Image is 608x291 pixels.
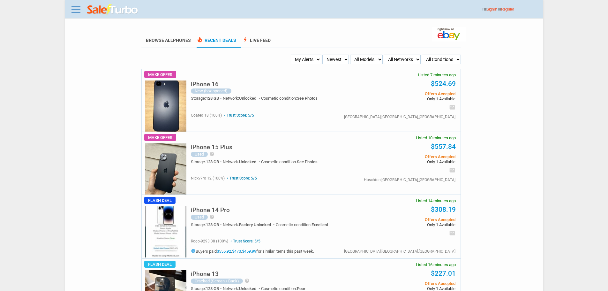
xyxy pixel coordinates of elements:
[223,96,261,100] div: Network:
[229,239,260,243] span: Trust Score: 5/5
[449,167,455,173] i: email
[191,239,228,243] span: rogo-9293 38 (100%)
[359,160,455,164] span: Only 1 Available
[344,249,455,253] div: [GEOGRAPHIC_DATA],[GEOGRAPHIC_DATA],[GEOGRAPHIC_DATA]
[364,178,455,182] div: Hoschton,[GEOGRAPHIC_DATA],[GEOGRAPHIC_DATA]
[312,222,328,227] span: Excellent
[206,159,219,164] span: 128 GB
[242,36,248,43] span: bolt
[223,160,261,164] div: Network:
[87,4,139,16] img: saleturbo.com - Online Deals and Discount Coupons
[206,286,219,291] span: 128 GB
[144,197,176,204] span: Flash Deal
[191,81,219,87] h5: iPhone 16
[191,144,232,150] h5: iPhone 15 Plus
[431,270,456,277] a: $227.01
[416,136,456,140] span: Listed 10 minutes ago
[359,92,455,96] span: Offers Accepted
[242,38,271,48] a: boltLive Feed
[191,223,223,227] div: Storage:
[191,249,196,253] i: info
[359,97,455,101] span: Only 1 Available
[487,7,497,11] a: Sign In
[483,7,487,11] span: Hi!
[223,287,261,291] div: Network:
[191,207,230,213] h5: iPhone 14 Pro
[145,80,186,132] img: s-l225.jpg
[191,145,232,150] a: iPhone 15 Plus
[276,223,328,227] div: Cosmetic condition:
[297,96,318,101] span: See Photos
[191,82,219,87] a: iPhone 16
[239,96,256,101] span: Unlocked
[297,286,305,291] span: Poor
[359,287,455,291] span: Only 1 Available
[191,249,314,253] h5: Buyers paid , , for similar items this past week.
[217,249,231,254] a: $555.92
[144,134,176,141] span: Make Offer
[191,279,243,284] div: Cracked (Screen / Back)
[145,143,186,195] img: s-l225.jpg
[449,104,455,111] i: email
[449,230,455,236] i: email
[344,115,455,119] div: [GEOGRAPHIC_DATA],[GEOGRAPHIC_DATA],[GEOGRAPHIC_DATA]
[223,223,276,227] div: Network:
[223,113,254,118] span: Trust Score: 5/5
[239,286,256,291] span: Unlocked
[209,151,214,157] i: help
[501,7,514,11] a: Register
[191,215,208,220] div: Used
[261,96,318,100] div: Cosmetic condition:
[244,278,250,283] i: help
[416,263,456,267] span: Listed 16 minutes ago
[197,38,236,48] a: local_fire_departmentRecent Deals
[239,159,256,164] span: Unlocked
[191,113,222,118] span: goated 18 (100%)
[145,206,186,257] img: s-l225.jpg
[239,222,271,227] span: Factory Unlocked
[261,287,305,291] div: Cosmetic condition:
[359,281,455,286] span: Offers Accepted
[498,7,514,11] span: or
[359,223,455,227] span: Only 1 Available
[209,214,214,219] i: help
[418,73,456,77] span: Listed 7 minutes ago
[191,287,223,291] div: Storage:
[173,38,191,43] span: Phones
[431,206,456,213] a: $308.19
[431,80,456,88] a: $524.69
[359,218,455,222] span: Offers Accepted
[206,222,219,227] span: 128 GB
[144,71,176,78] span: Make Offer
[146,38,191,43] a: Browse AllPhones
[191,176,225,180] span: nickv7ro 12 (100%)
[197,36,203,43] span: local_fire_department
[297,159,318,164] span: See Photos
[359,155,455,159] span: Offers Accepted
[191,208,230,213] a: iPhone 14 Pro
[242,249,256,254] a: $459.99
[191,272,219,277] a: iPhone 13
[191,96,223,100] div: Storage:
[226,176,257,180] span: Trust Score: 5/5
[206,96,219,101] span: 128 GB
[191,160,223,164] div: Storage:
[261,160,318,164] div: Cosmetic condition:
[191,152,208,157] div: Used
[431,143,456,150] a: $557.84
[416,199,456,203] span: Listed 14 minutes ago
[191,271,219,277] h5: iPhone 13
[144,261,176,268] span: Flash Deal
[232,249,241,254] a: $470
[191,88,231,94] div: New (box opened)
